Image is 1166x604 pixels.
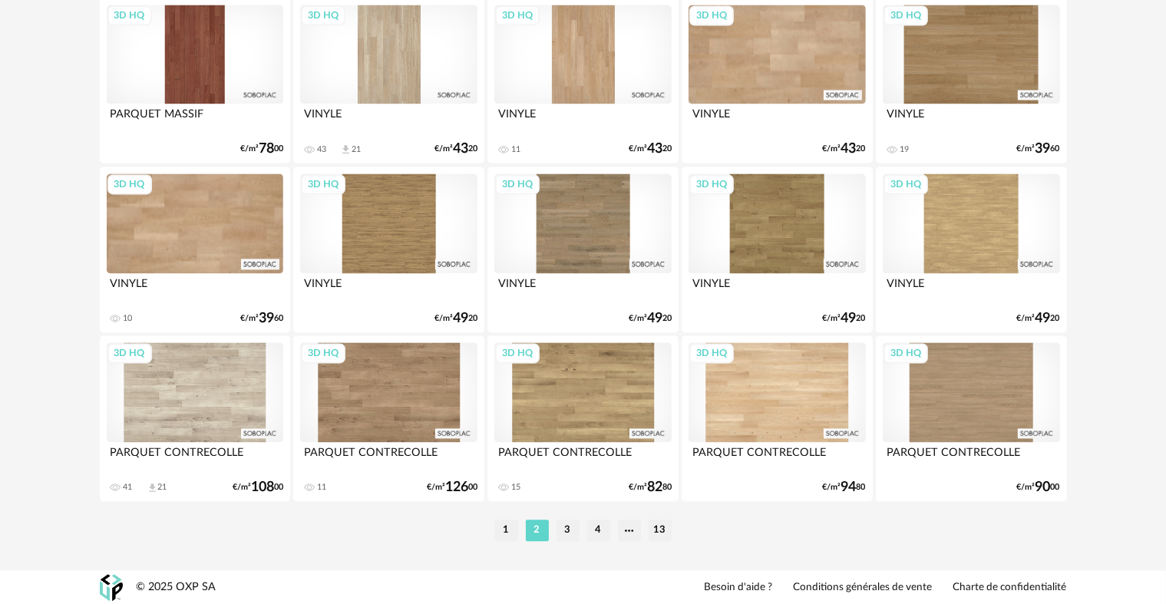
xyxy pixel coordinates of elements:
[293,335,484,501] a: 3D HQ PARQUET CONTRECOLLE 11 €/m²12600
[300,104,477,134] div: VINYLE
[100,335,290,501] a: 3D HQ PARQUET CONTRECOLLE 41 Download icon 21 €/m²10800
[301,5,345,25] div: 3D HQ
[240,144,283,154] div: €/m² 00
[107,174,152,194] div: 3D HQ
[841,482,857,493] span: 94
[434,313,477,324] div: €/m² 20
[794,581,933,595] a: Conditions générales de vente
[823,313,866,324] div: €/m² 20
[629,482,672,493] div: €/m² 80
[137,580,216,595] div: © 2025 OXP SA
[240,313,283,324] div: €/m² 60
[511,482,520,493] div: 15
[841,144,857,154] span: 43
[647,313,662,324] span: 49
[649,520,672,541] li: 13
[1036,313,1051,324] span: 49
[434,144,477,154] div: €/m² 20
[823,482,866,493] div: €/m² 80
[629,313,672,324] div: €/m² 20
[689,5,734,25] div: 3D HQ
[352,144,361,155] div: 21
[124,313,133,324] div: 10
[1036,144,1051,154] span: 39
[300,442,477,473] div: PARQUET CONTRECOLLE
[300,273,477,304] div: VINYLE
[876,335,1066,501] a: 3D HQ PARQUET CONTRECOLLE €/m²9000
[107,343,152,363] div: 3D HQ
[705,581,773,595] a: Besoin d'aide ?
[682,335,872,501] a: 3D HQ PARQUET CONTRECOLLE €/m²9480
[158,482,167,493] div: 21
[883,442,1059,473] div: PARQUET CONTRECOLLE
[884,174,928,194] div: 3D HQ
[647,144,662,154] span: 43
[689,273,865,304] div: VINYLE
[259,313,274,324] span: 39
[1017,482,1060,493] div: €/m² 00
[107,104,283,134] div: PARQUET MASSIF
[317,482,326,493] div: 11
[453,313,468,324] span: 49
[494,273,671,304] div: VINYLE
[884,5,928,25] div: 3D HQ
[107,442,283,473] div: PARQUET CONTRECOLLE
[251,482,274,493] span: 108
[147,482,158,493] span: Download icon
[587,520,610,541] li: 4
[557,520,580,541] li: 3
[487,167,678,332] a: 3D HQ VINYLE €/m²4920
[233,482,283,493] div: €/m² 00
[259,144,274,154] span: 78
[495,520,518,541] li: 1
[883,104,1059,134] div: VINYLE
[689,104,865,134] div: VINYLE
[100,167,290,332] a: 3D HQ VINYLE 10 €/m²3960
[823,144,866,154] div: €/m² 20
[107,5,152,25] div: 3D HQ
[682,167,872,332] a: 3D HQ VINYLE €/m²4920
[293,167,484,332] a: 3D HQ VINYLE €/m²4920
[689,174,734,194] div: 3D HQ
[841,313,857,324] span: 49
[526,520,549,541] li: 2
[453,144,468,154] span: 43
[494,104,671,134] div: VINYLE
[876,167,1066,332] a: 3D HQ VINYLE €/m²4920
[495,174,540,194] div: 3D HQ
[487,335,678,501] a: 3D HQ PARQUET CONTRECOLLE 15 €/m²8280
[124,482,133,493] div: 41
[340,144,352,155] span: Download icon
[100,574,123,601] img: OXP
[301,174,345,194] div: 3D HQ
[1017,313,1060,324] div: €/m² 20
[107,273,283,304] div: VINYLE
[427,482,477,493] div: €/m² 00
[629,144,672,154] div: €/m² 20
[900,144,909,155] div: 19
[511,144,520,155] div: 11
[445,482,468,493] span: 126
[1036,482,1051,493] span: 90
[1017,144,1060,154] div: €/m² 60
[317,144,326,155] div: 43
[689,442,865,473] div: PARQUET CONTRECOLLE
[495,5,540,25] div: 3D HQ
[953,581,1067,595] a: Charte de confidentialité
[494,442,671,473] div: PARQUET CONTRECOLLE
[689,343,734,363] div: 3D HQ
[301,343,345,363] div: 3D HQ
[884,343,928,363] div: 3D HQ
[883,273,1059,304] div: VINYLE
[647,482,662,493] span: 82
[495,343,540,363] div: 3D HQ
